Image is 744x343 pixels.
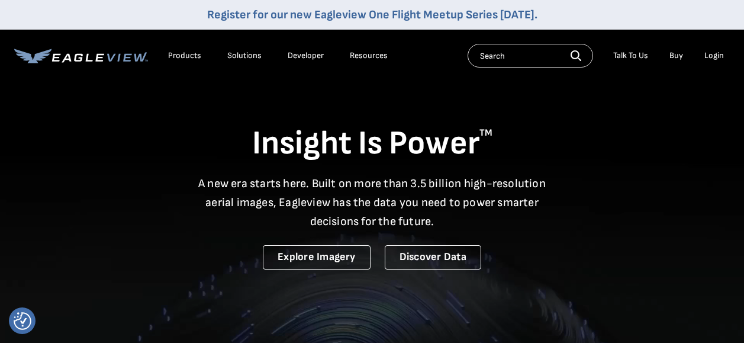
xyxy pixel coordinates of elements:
a: Explore Imagery [263,245,371,270]
input: Search [468,44,593,68]
button: Consent Preferences [14,312,31,330]
div: Solutions [227,50,262,61]
div: Products [168,50,201,61]
div: Talk To Us [613,50,648,61]
div: Resources [350,50,388,61]
a: Buy [669,50,683,61]
p: A new era starts here. Built on more than 3.5 billion high-resolution aerial images, Eagleview ha... [191,174,553,231]
a: Register for our new Eagleview One Flight Meetup Series [DATE]. [207,8,537,22]
sup: TM [479,127,492,139]
a: Discover Data [385,245,481,270]
a: Developer [288,50,324,61]
div: Login [704,50,724,61]
h1: Insight Is Power [14,123,730,165]
img: Revisit consent button [14,312,31,330]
